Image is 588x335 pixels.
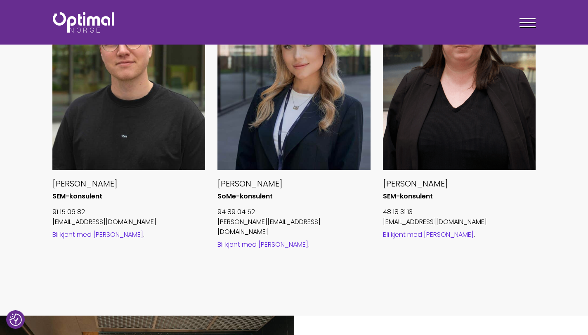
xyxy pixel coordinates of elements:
h6: SEM-konsulent [52,192,205,201]
img: Optimal Norge [53,12,114,33]
a: [EMAIL_ADDRESS][DOMAIN_NAME] [383,217,487,226]
h5: [PERSON_NAME] [52,178,205,189]
a: [PERSON_NAME][EMAIL_ADDRESS][DOMAIN_NAME] [217,217,321,236]
img: Revisit consent button [9,314,22,326]
button: Samtykkepreferanser [9,314,22,326]
p: 91 15 06 82 [52,207,205,217]
a: Bli kjent med [PERSON_NAME] [383,230,474,239]
a: [EMAIL_ADDRESS][DOMAIN_NAME] [52,217,156,226]
a: Bli kjent med [PERSON_NAME] [52,230,143,239]
h5: [PERSON_NAME] [217,178,371,189]
p: 94 89 04 52 [217,207,371,217]
h6: SEM-konsulent [383,192,536,201]
h6: SoMe-konsulent [217,192,371,201]
div: . [217,240,371,249]
a: Bli kjent med [PERSON_NAME] [217,240,308,249]
div: . [52,230,205,239]
p: 48 18 31 13 [383,207,536,217]
h5: [PERSON_NAME] [383,178,536,189]
div: . [383,230,536,239]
